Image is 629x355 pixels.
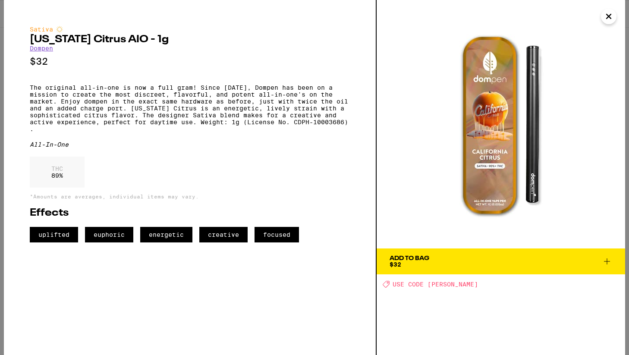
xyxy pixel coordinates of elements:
p: *Amounts are averages, individual items may vary. [30,194,350,199]
p: THC [51,165,63,172]
h2: [US_STATE] Citrus AIO - 1g [30,35,350,45]
div: 89 % [30,157,85,188]
span: focused [255,227,299,242]
div: All-In-One [30,141,350,148]
span: $32 [390,261,401,268]
span: uplifted [30,227,78,242]
span: energetic [140,227,192,242]
p: The original all-in-one is now a full gram! Since [DATE], Dompen has been on a mission to create ... [30,84,350,132]
button: Add To Bag$32 [377,248,625,274]
div: Sativa [30,26,350,33]
a: Dompen [30,45,53,52]
span: Hi. Need any help? [5,6,62,13]
span: creative [199,227,248,242]
span: euphoric [85,227,133,242]
img: sativaColor.svg [56,26,63,33]
button: Close [601,9,616,24]
h2: Effects [30,208,350,218]
div: Add To Bag [390,255,429,261]
span: USE CODE [PERSON_NAME] [393,281,478,288]
p: $32 [30,56,350,67]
